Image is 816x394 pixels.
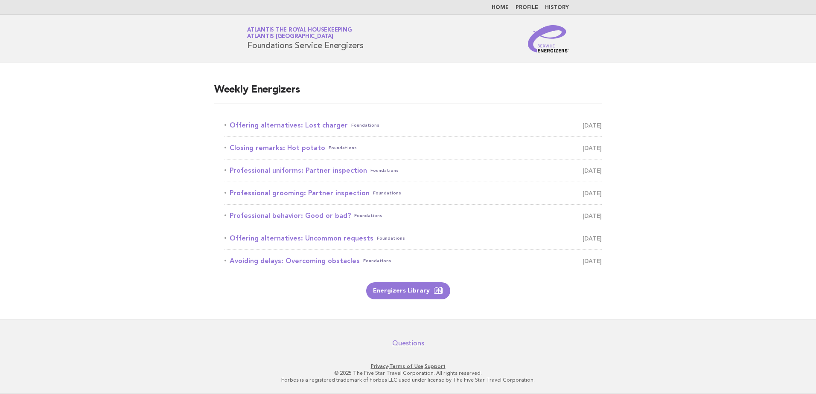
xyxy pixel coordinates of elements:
[247,28,364,50] h1: Foundations Service Energizers
[583,142,602,154] span: [DATE]
[370,165,399,177] span: Foundations
[224,255,602,267] a: Avoiding delays: Overcoming obstaclesFoundations [DATE]
[389,363,423,369] a: Terms of Use
[492,5,509,10] a: Home
[583,255,602,267] span: [DATE]
[583,119,602,131] span: [DATE]
[583,187,602,199] span: [DATE]
[224,165,602,177] a: Professional uniforms: Partner inspectionFoundations [DATE]
[224,119,602,131] a: Offering alternatives: Lost chargerFoundations [DATE]
[583,165,602,177] span: [DATE]
[351,119,379,131] span: Foundations
[247,34,333,40] span: Atlantis [GEOGRAPHIC_DATA]
[147,377,669,383] p: Forbes is a registered trademark of Forbes LLC used under license by The Five Star Travel Corpora...
[392,339,424,348] a: Questions
[377,232,405,244] span: Foundations
[224,142,602,154] a: Closing remarks: Hot potatoFoundations [DATE]
[214,83,602,104] h2: Weekly Energizers
[528,25,569,52] img: Service Energizers
[583,232,602,244] span: [DATE]
[583,210,602,222] span: [DATE]
[224,187,602,199] a: Professional grooming: Partner inspectionFoundations [DATE]
[224,210,602,222] a: Professional behavior: Good or bad?Foundations [DATE]
[545,5,569,10] a: History
[366,282,450,299] a: Energizers Library
[147,370,669,377] p: © 2025 The Five Star Travel Corporation. All rights reserved.
[224,232,602,244] a: Offering alternatives: Uncommon requestsFoundations [DATE]
[371,363,388,369] a: Privacy
[516,5,538,10] a: Profile
[363,255,391,267] span: Foundations
[425,363,446,369] a: Support
[373,187,401,199] span: Foundations
[147,363,669,370] p: · ·
[354,210,382,222] span: Foundations
[247,27,352,39] a: Atlantis the Royal HousekeepingAtlantis [GEOGRAPHIC_DATA]
[329,142,357,154] span: Foundations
